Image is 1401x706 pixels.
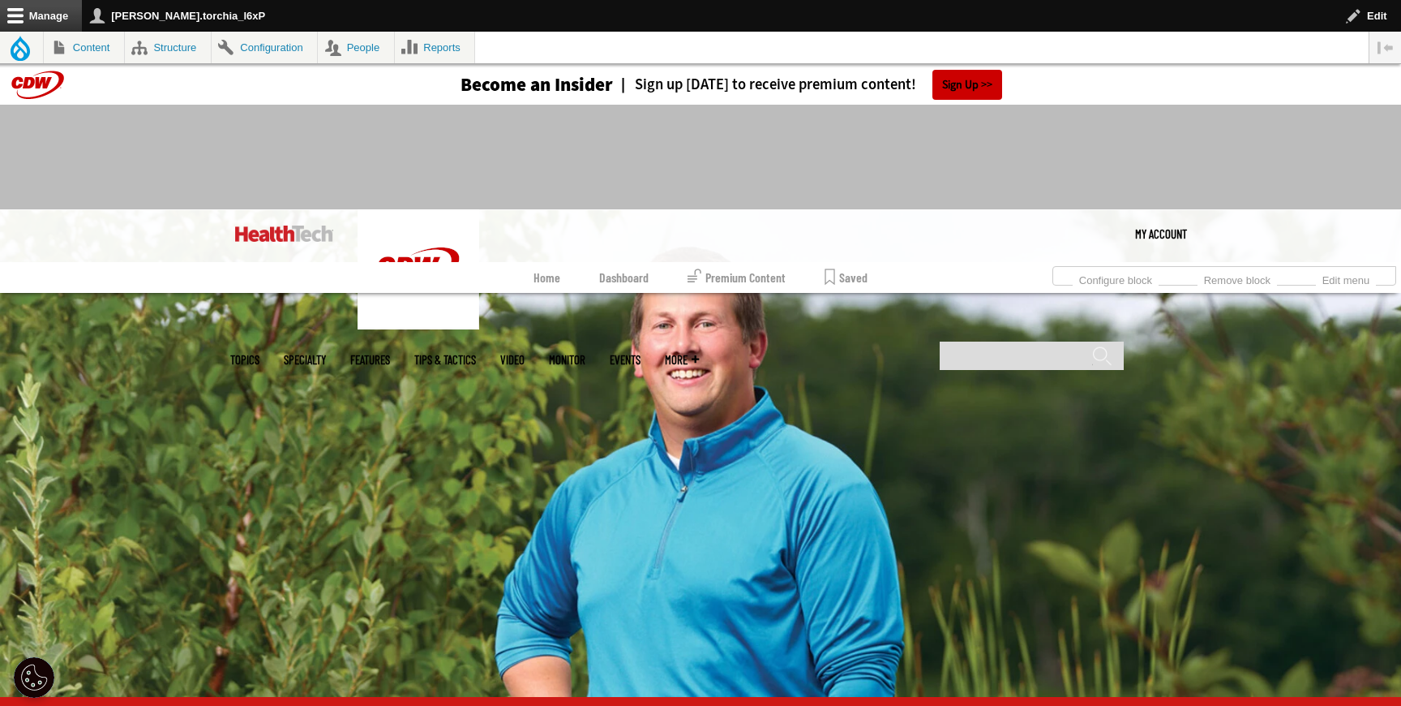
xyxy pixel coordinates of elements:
[1135,209,1187,258] a: My Account
[405,121,996,194] iframe: advertisement
[235,226,333,242] img: Home
[665,354,699,366] span: More
[414,354,476,366] a: Tips & Tactics
[318,32,394,63] a: People
[1316,269,1376,287] a: Edit menu
[284,354,326,366] span: Specialty
[14,657,54,698] button: Open Preferences
[500,354,525,366] a: Video
[358,209,479,329] img: Home
[1135,209,1187,258] div: User menu
[1197,269,1277,287] a: Remove block
[533,262,560,293] a: Home
[358,316,479,334] a: CDW
[1369,32,1401,63] button: Vertical orientation
[400,75,613,94] a: Become an Insider
[125,32,211,63] a: Structure
[613,77,916,93] a: Sign up [DATE] to receive premium content!
[688,262,786,293] a: Premium Content
[350,354,390,366] a: Features
[230,354,259,366] span: Topics
[395,32,475,63] a: Reports
[825,262,868,293] a: Saved
[610,354,641,366] a: Events
[1073,269,1159,287] a: Configure block
[44,32,124,63] a: Content
[599,262,649,293] a: Dashboard
[212,32,317,63] a: Configuration
[932,70,1002,100] a: Sign Up
[14,657,54,698] div: Cookie Settings
[461,75,613,94] h3: Become an Insider
[549,354,585,366] a: MonITor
